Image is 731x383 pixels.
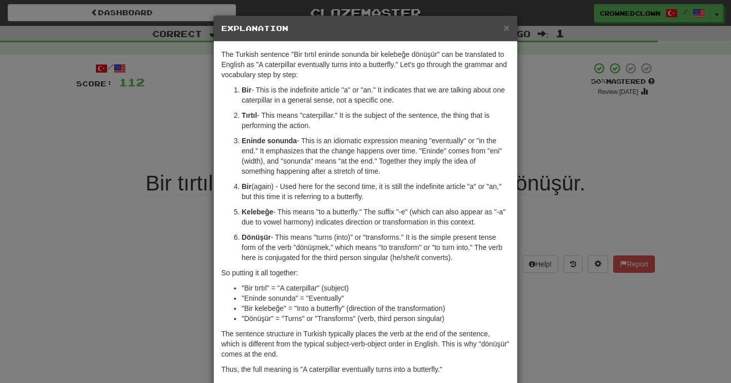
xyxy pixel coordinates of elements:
p: (again) - Used here for the second time, it is still the indefinite article "a" or "an," but this... [242,181,510,202]
p: - This means "to a butterfly." The suffix "-e" (which can also appear as "-a" due to vowel harmon... [242,207,510,227]
p: The Turkish sentence "Bir tırtıl eninde sonunda bir kelebeğe dönüşür" can be translated to Englis... [221,49,510,80]
strong: Dönüşür [242,233,271,241]
strong: Tırtıl [242,111,257,119]
strong: Eninde sonunda [242,137,297,145]
li: "Dönüşür" = "Turns" or "Transforms" (verb, third person singular) [242,313,510,324]
p: The sentence structure in Turkish typically places the verb at the end of the sentence, which is ... [221,329,510,359]
li: "Bir tırtıl" = "A caterpillar" (subject) [242,283,510,293]
p: So putting it all together: [221,268,510,278]
strong: Bir [242,182,251,190]
button: Close [504,22,510,33]
span: × [504,22,510,34]
p: Thus, the full meaning is "A caterpillar eventually turns into a butterfly." [221,364,510,374]
p: - This is an idiomatic expression meaning "eventually" or "in the end." It emphasizes that the ch... [242,136,510,176]
li: "Bir kelebeğe" = "Into a butterfly" (direction of the transformation) [242,303,510,313]
strong: Bir [242,86,251,94]
h5: Explanation [221,23,510,34]
p: - This means "caterpillar." It is the subject of the sentence, the thing that is performing the a... [242,110,510,131]
strong: Kelebeğe [242,208,273,216]
li: "Eninde sonunda" = "Eventually" [242,293,510,303]
p: - This means "turns (into)" or "transforms." It is the simple present tense form of the verb "dön... [242,232,510,263]
p: - This is the indefinite article "a" or "an." It indicates that we are talking about one caterpil... [242,85,510,105]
